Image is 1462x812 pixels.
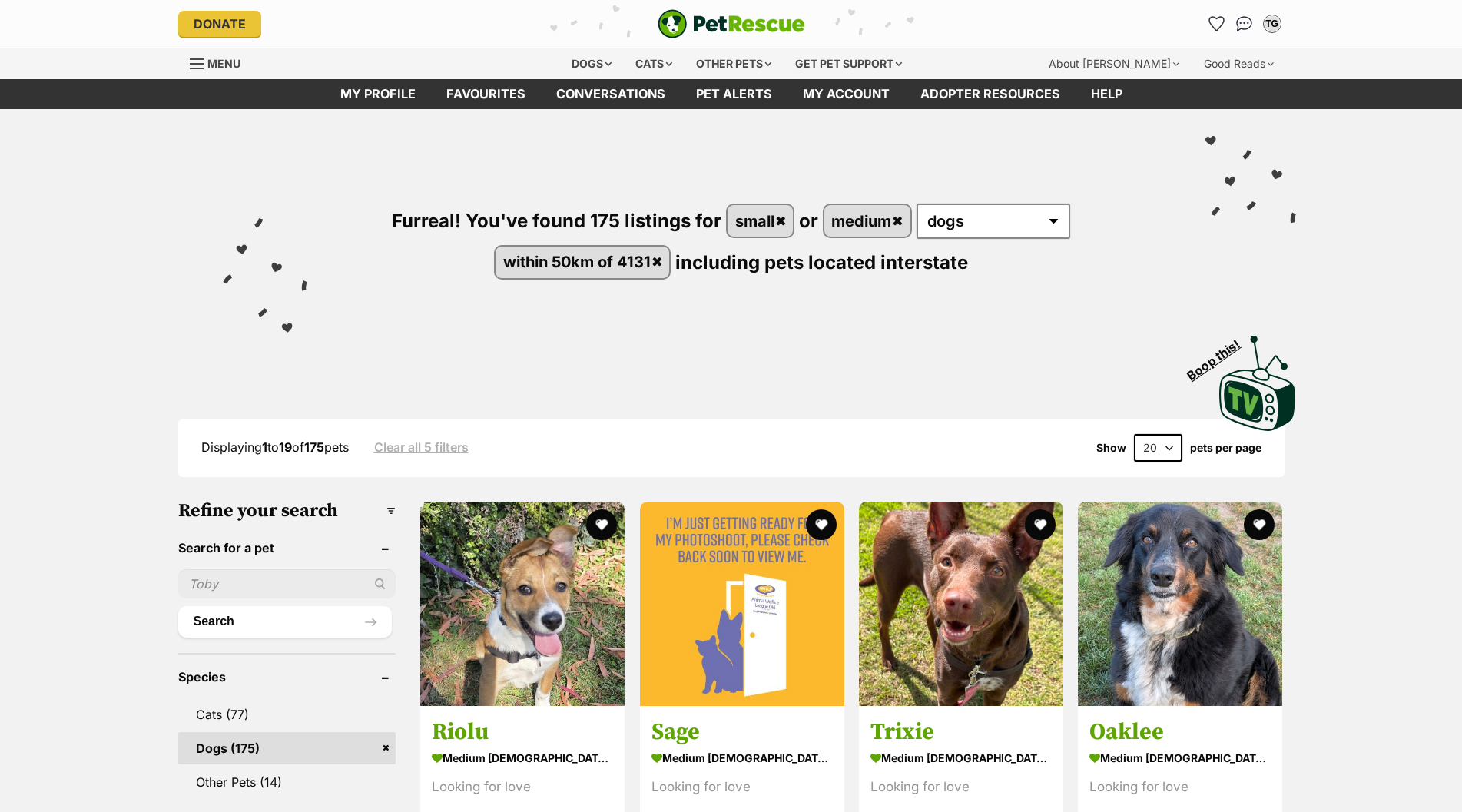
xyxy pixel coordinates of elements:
[1205,12,1229,36] a: Favourites
[675,250,968,273] span: including pets located interstate
[1078,502,1282,706] img: Oaklee - Australian Shepherd x Australian Koolie Dog
[651,717,833,746] h3: Sage
[178,670,396,684] header: Species
[728,205,793,237] a: small
[685,48,782,79] div: Other pets
[374,440,469,454] a: Clear all 5 filters
[681,79,787,109] a: Pet alerts
[651,746,833,768] strong: medium [DEMOGRAPHIC_DATA] Dog
[859,502,1063,706] img: Trixie - Kelpie Dog
[262,439,267,455] strong: 1
[1089,776,1271,797] div: Looking for love
[1219,336,1296,431] img: PetRescue TV logo
[1190,442,1261,454] label: pets per page
[1096,442,1126,454] span: Show
[1193,48,1285,79] div: Good Reads
[431,79,541,109] a: Favourites
[799,210,818,232] span: or
[178,500,396,522] h3: Refine your search
[784,48,913,79] div: Get pet support
[1025,509,1056,540] button: favourite
[1219,322,1296,434] a: Boop this!
[541,79,681,109] a: conversations
[824,205,910,237] a: medium
[178,732,396,764] a: Dogs (175)
[432,717,613,746] h3: Riolu
[1260,12,1285,36] button: My account
[905,79,1076,109] a: Adopter resources
[1089,717,1271,746] h3: Oaklee
[1184,327,1255,383] span: Boop this!
[325,79,431,109] a: My profile
[178,766,396,798] a: Other Pets (14)
[178,569,396,598] input: Toby
[561,48,622,79] div: Dogs
[304,439,324,455] strong: 175
[1089,746,1271,768] strong: medium [DEMOGRAPHIC_DATA] Dog
[1232,12,1257,36] a: Conversations
[496,247,669,278] a: within 50km of 4131
[870,776,1052,797] div: Looking for love
[1236,16,1252,31] img: chat-41dd97257d64d25036548639549fe6c8038ab92f7586957e7f3b1b290dea8141.svg
[658,9,805,38] img: logo-e224e6f780fb5917bec1dbf3a21bbac754714ae5b6737aabdf751b685950b380.svg
[1265,16,1280,31] div: TG
[190,48,251,76] a: Menu
[178,11,261,37] a: Donate
[420,502,625,706] img: Riolu - Border Collie Dog
[201,439,349,455] span: Displaying to of pets
[587,509,618,540] button: favourite
[625,48,683,79] div: Cats
[432,776,613,797] div: Looking for love
[658,9,805,38] a: PetRescue
[1245,509,1275,540] button: favourite
[178,606,393,637] button: Search
[432,746,613,768] strong: medium [DEMOGRAPHIC_DATA] Dog
[178,541,396,555] header: Search for a pet
[1205,12,1285,36] ul: Account quick links
[870,746,1052,768] strong: medium [DEMOGRAPHIC_DATA] Dog
[651,776,833,797] div: Looking for love
[207,57,240,70] span: Menu
[806,509,837,540] button: favourite
[392,210,721,232] span: Furreal! You've found 175 listings for
[178,698,396,731] a: Cats (77)
[787,79,905,109] a: My account
[870,717,1052,746] h3: Trixie
[279,439,292,455] strong: 19
[1076,79,1138,109] a: Help
[1038,48,1190,79] div: About [PERSON_NAME]
[640,502,844,706] img: Sage - American Staffy Dog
